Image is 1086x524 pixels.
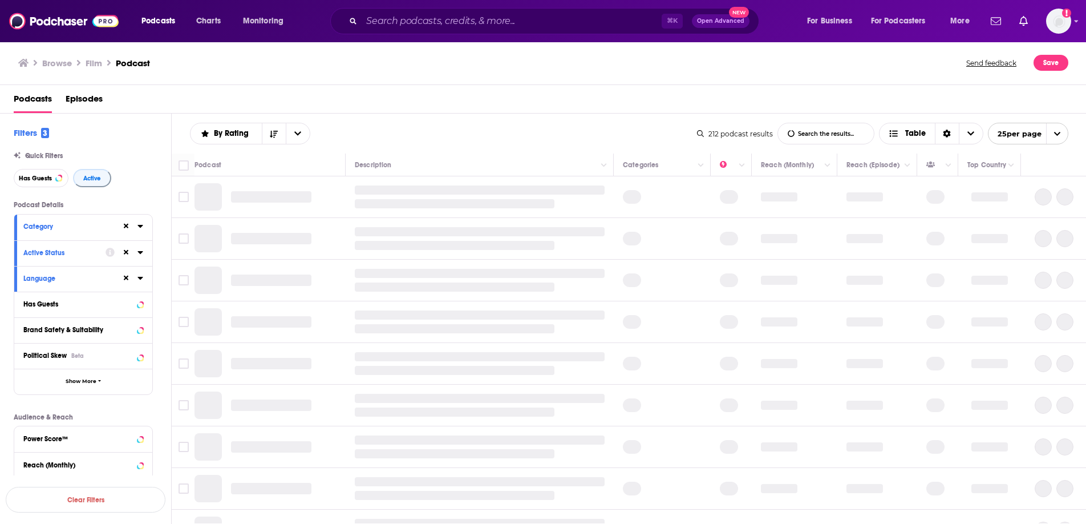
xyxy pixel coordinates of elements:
button: Category [23,219,121,233]
input: Search podcasts, credits, & more... [362,12,662,30]
div: Beta [71,352,84,360]
div: Language [23,275,114,283]
div: 212 podcast results [697,130,773,138]
button: Column Actions [821,159,834,172]
span: Open Advanced [697,18,744,24]
div: Podcast [194,158,221,172]
img: User Profile [1046,9,1071,34]
p: Podcast Details [14,201,153,209]
span: Show More [66,378,96,385]
button: Column Actions [694,159,708,172]
h2: Choose List sort [190,123,310,144]
button: open menu [191,130,262,138]
span: For Business [807,13,852,29]
div: Has Guests [926,158,942,172]
span: Toggle select row [179,442,189,452]
button: Column Actions [735,159,749,172]
span: Toggle select row [179,358,189,369]
span: Toggle select row [179,233,189,244]
button: Save [1034,55,1068,71]
div: Power Score [720,158,736,172]
button: Choose View [879,123,983,144]
div: Reach (Monthly) [23,461,133,469]
span: Toggle select row [179,317,189,327]
span: Table [905,130,926,138]
button: Active [73,169,111,187]
button: Column Actions [901,159,914,172]
span: 25 per page [988,125,1042,143]
a: Browse [42,58,72,68]
h2: Filters [14,127,49,138]
a: Podcasts [14,90,52,113]
div: Power Score™ [23,435,133,443]
img: Podchaser - Follow, Share and Rate Podcasts [9,10,119,32]
span: More [950,13,970,29]
button: Political SkewBeta [23,348,143,362]
span: Active [83,175,101,182]
button: open menu [864,12,942,30]
button: Has Guests [23,297,143,311]
span: Toggle select row [179,483,189,494]
button: open menu [235,12,298,30]
button: Has Guests [14,169,68,187]
button: open menu [799,12,866,30]
span: Monitoring [243,13,283,29]
button: Column Actions [942,159,955,172]
span: Toggle select row [179,400,189,410]
button: Sort Direction [262,123,286,144]
span: ⌘ K [662,14,683,29]
div: Active Status [23,249,98,257]
button: Show profile menu [1046,9,1071,34]
button: open menu [133,12,190,30]
span: For Podcasters [871,13,926,29]
span: Charts [196,13,221,29]
button: Brand Safety & Suitability [23,323,143,337]
button: Reach (Monthly) [23,457,143,471]
span: Political Skew [23,352,67,360]
div: Description [355,158,391,172]
span: By Rating [214,130,253,138]
span: Toggle select row [179,192,189,202]
button: Show More [14,369,152,394]
div: Brand Safety & Suitability [23,326,133,334]
a: Show notifications dropdown [986,11,1006,31]
button: Send feedback [963,55,1020,71]
a: Show notifications dropdown [1015,11,1032,31]
button: Language [23,271,121,285]
span: Podcasts [141,13,175,29]
svg: Add a profile image [1062,9,1071,18]
div: Sort Direction [935,123,959,144]
div: Reach (Monthly) [761,158,814,172]
span: 3 [41,128,49,138]
span: Has Guests [19,175,52,182]
button: open menu [988,123,1068,144]
button: Open AdvancedNew [692,14,749,28]
a: Charts [189,12,228,30]
h1: Film [86,58,102,68]
button: open menu [286,123,310,144]
span: Quick Filters [25,152,63,160]
button: Active Status [23,245,106,260]
span: New [729,7,749,18]
span: Toggle select row [179,275,189,285]
div: Top Country [967,158,1006,172]
button: open menu [942,12,984,30]
div: Category [23,223,114,231]
div: Reach (Episode) [846,158,899,172]
button: Clear Filters [6,487,165,513]
div: Has Guests [23,300,133,308]
p: Audience & Reach [14,413,153,421]
button: Power Score™ [23,431,143,445]
h3: Podcast [116,58,150,68]
div: Search podcasts, credits, & more... [341,8,770,34]
a: Episodes [66,90,103,113]
button: Column Actions [1004,159,1018,172]
button: Column Actions [597,159,611,172]
span: Logged in as jennevievef [1046,9,1071,34]
div: Categories [623,158,658,172]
